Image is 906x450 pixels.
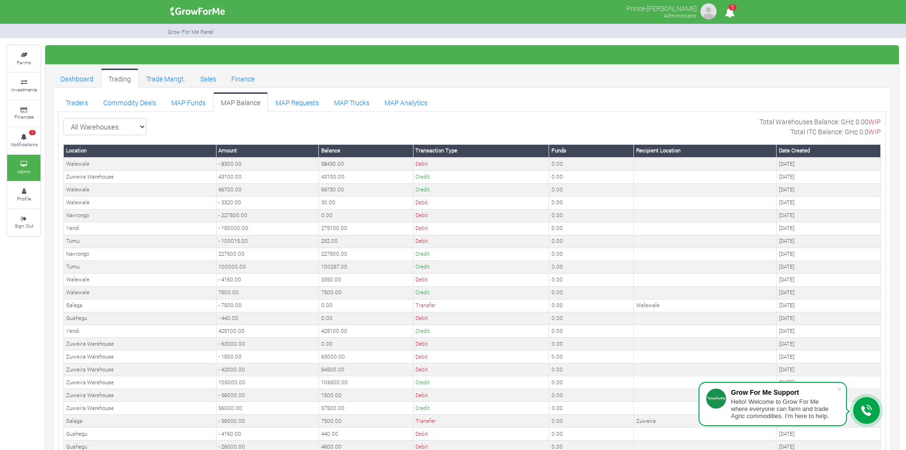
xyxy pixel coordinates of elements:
td: 0.00 [549,312,634,325]
td: Zuweira Warehouse [64,402,217,415]
td: 66730.00 [319,183,413,196]
td: 0.00 [549,260,634,273]
td: 425100.00 [216,325,319,338]
td: Debit [413,312,549,325]
td: 7500.00 [216,286,319,299]
a: 1 Notifications [7,128,40,154]
td: 0.00 [549,209,634,222]
span: 1 [29,130,36,136]
td: 0.00 [319,312,413,325]
td: [DATE] [777,428,881,440]
td: Credit [413,376,549,389]
small: Sign Out [15,222,33,229]
a: Finances [7,100,40,127]
td: [DATE] [777,183,881,196]
td: 58430.00 [319,158,413,170]
i: Notifications [720,2,739,23]
td: Salaga [64,299,217,312]
td: Walewale [64,158,217,170]
td: 0.00 [549,286,634,299]
td: 0.00 [549,338,634,350]
td: Zuweira Warehouse [64,389,217,402]
td: Debit [413,209,549,222]
td: 0.00 [549,325,634,338]
td: - 56000.00 [216,389,319,402]
td: [DATE] [777,312,881,325]
td: - 4150.00 [216,273,319,286]
td: 106500.00 [319,376,413,389]
td: Zuweira Warehouse [64,170,217,183]
td: Debit [413,235,549,248]
td: 30.00 [319,196,413,209]
td: - 3320.00 [216,196,319,209]
td: - 63000.00 [216,338,319,350]
a: Traders [58,92,96,111]
td: 227500.00 [319,248,413,260]
td: Walewale [634,299,777,312]
span: 1 [729,4,737,10]
td: 57500.00 [319,402,413,415]
td: [DATE] [777,363,881,376]
td: - 4160.00 [216,428,319,440]
a: MAP Funds [164,92,213,111]
td: Yendi [64,325,217,338]
a: Trade Mangt. [138,69,193,88]
td: Debit [413,389,549,402]
td: [DATE] [777,196,881,209]
td: 0.00 [549,350,634,363]
td: Gushegu [64,312,217,325]
td: 64500.00 [319,363,413,376]
td: Debit [413,338,549,350]
td: [DATE] [777,248,881,260]
td: Walewale [64,273,217,286]
td: 0.00 [549,235,634,248]
td: [DATE] [777,338,881,350]
a: Commodity Deals [96,92,164,111]
td: Credit [413,260,549,273]
td: 0.00 [319,338,413,350]
td: Zuweira Warehouse [64,363,217,376]
img: growforme image [699,2,718,21]
td: 0.00 [549,389,634,402]
td: [DATE] [777,235,881,248]
td: Navrongo [64,248,217,260]
small: Administrator [664,12,697,19]
th: Recipient Location [634,144,777,157]
td: Walewale [64,196,217,209]
td: 252.00 [319,235,413,248]
td: Credit [413,248,549,260]
td: 275100.00 [319,222,413,235]
td: [DATE] [777,260,881,273]
td: [DATE] [777,325,881,338]
td: 0.00 [319,299,413,312]
td: [DATE] [777,209,881,222]
small: Farms [17,59,31,66]
th: Transaction Type [413,144,549,157]
td: - 7500.00 [216,299,319,312]
td: 0.00 [549,183,634,196]
td: - 440.00 [216,312,319,325]
td: Zuweira Warehouse [64,376,217,389]
a: Admin [7,155,40,181]
td: Transfer [413,299,549,312]
td: [DATE] [777,350,881,363]
td: 440.00 [319,428,413,440]
small: Notifications [10,141,38,148]
td: 1500.00 [319,389,413,402]
td: Tumu [64,235,217,248]
td: Gushegu [64,428,217,440]
td: [DATE] [777,286,881,299]
td: 7500.00 [319,286,413,299]
td: 227500.00 [216,248,319,260]
td: Debit [413,350,549,363]
th: Balance [319,144,413,157]
td: 3350.00 [319,273,413,286]
a: MAP Trucks [326,92,377,111]
a: Investments [7,73,40,99]
small: Profile [17,195,31,202]
td: [DATE] [777,376,881,389]
td: 43100.00 [216,170,319,183]
td: Transfer [413,415,549,428]
th: Location [64,144,217,157]
td: [DATE] [777,170,881,183]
